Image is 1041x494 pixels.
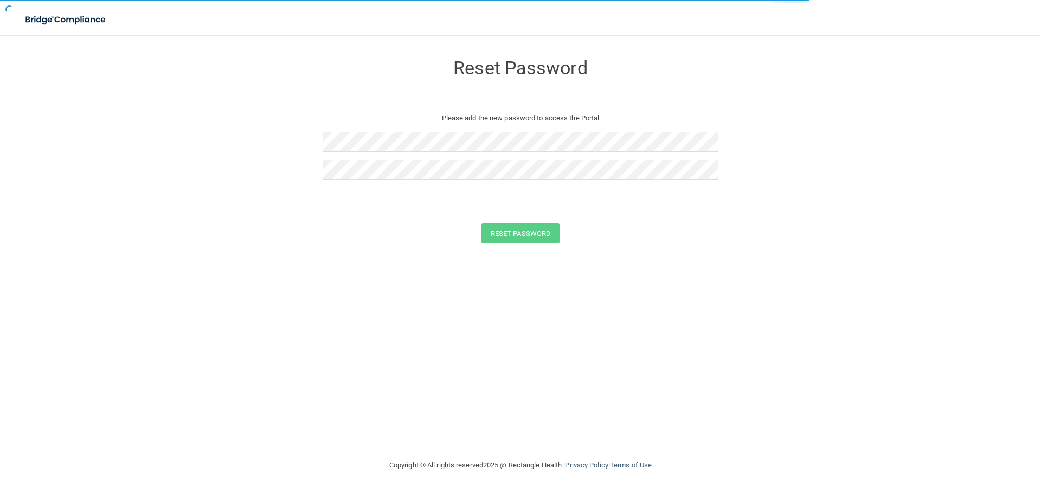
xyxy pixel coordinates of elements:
p: Please add the new password to access the Portal [331,112,710,125]
button: Reset Password [481,223,560,243]
img: bridge_compliance_login_screen.278c3ca4.svg [16,9,116,31]
a: Privacy Policy [565,461,608,469]
h3: Reset Password [323,58,718,78]
a: Terms of Use [610,461,652,469]
div: Copyright © All rights reserved 2025 @ Rectangle Health | | [323,448,718,483]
